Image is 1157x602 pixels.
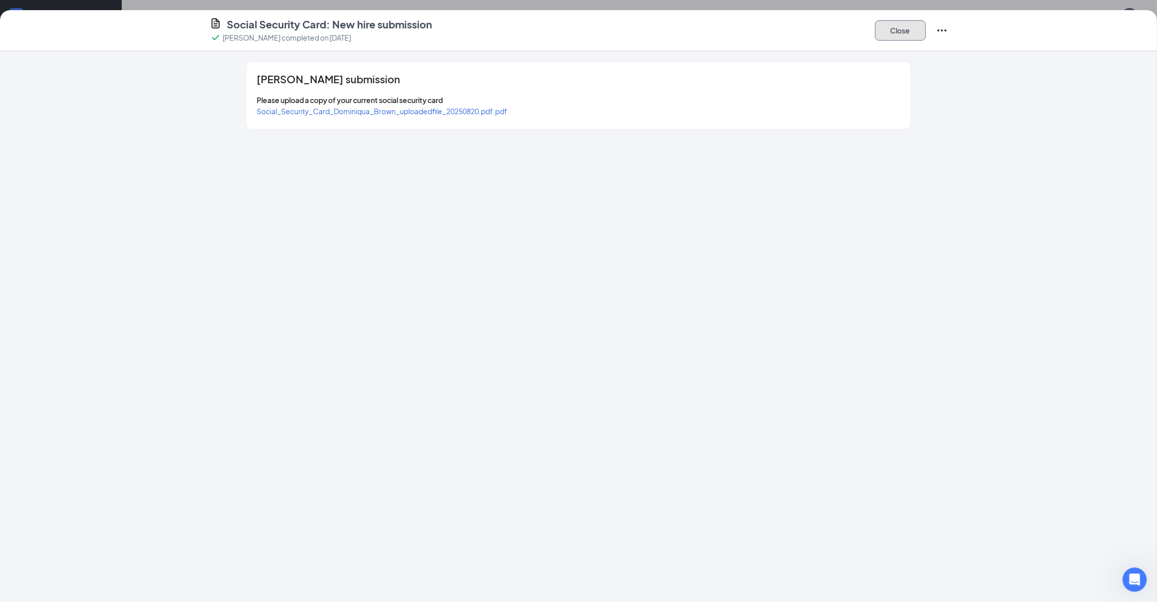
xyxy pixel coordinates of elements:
h4: Social Security Card: New hire submission [227,17,432,31]
span: Please upload a copy of your current social security card [257,95,443,105]
svg: CustomFormIcon [209,17,222,29]
span: [PERSON_NAME] submission [257,74,400,84]
button: Close [875,20,926,41]
svg: Ellipses [936,24,948,37]
iframe: Intercom live chat [1123,567,1147,592]
svg: Checkmark [209,31,222,44]
p: [PERSON_NAME] completed on [DATE] [223,32,351,43]
a: Social_Security_Card_Dominiqua_Brown_uploadedfile_20250820.pdf.pdf [257,107,507,116]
